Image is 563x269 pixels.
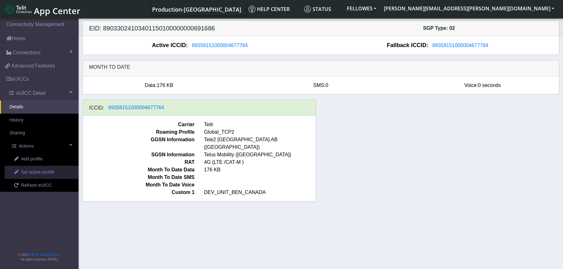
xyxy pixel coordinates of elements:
[78,136,200,151] span: GGSN Information
[78,151,200,159] span: SGSN Information
[78,121,200,128] span: Carrier
[78,181,200,189] span: Month To Date Voice
[304,6,311,13] img: status.svg
[304,6,331,13] span: Status
[387,41,428,50] span: Fallback ICCID:
[19,143,34,150] span: Actions
[199,166,320,174] span: 176 KB
[152,41,188,50] span: Active ICCID:
[199,121,320,128] span: Telit
[5,4,31,14] img: logo-telit-cinterion-gw-new.png
[5,3,79,16] a: App Center
[89,105,104,111] h6: ICCID:
[313,83,325,88] span: SMS:
[478,83,501,88] span: 0 seconds
[199,159,320,166] span: 4G (LTE /CAT-M )
[249,6,255,13] img: knowledge.svg
[78,159,200,166] span: RAT
[432,43,488,48] span: 89358151000004677764
[104,104,168,112] button: 89358151000004677764
[5,153,79,166] a: Add profile
[428,41,492,50] button: 89358151000004677764
[11,62,55,70] span: Advanced Features
[157,83,173,88] span: 176 KB
[246,3,302,15] a: Help center
[325,83,328,88] span: 0
[21,156,43,163] span: Add profile
[145,83,157,88] span: Data:
[380,3,558,14] button: [PERSON_NAME][EMAIL_ADDRESS][PERSON_NAME][DOMAIN_NAME]
[199,136,320,151] span: Tele2 [GEOGRAPHIC_DATA] AB ([GEOGRAPHIC_DATA])
[16,89,46,97] span: eUICC Detail
[78,166,200,174] span: Month To Date Data
[199,151,320,159] span: Telus Mobility ([GEOGRAPHIC_DATA])
[3,86,79,100] a: eUICC Detail
[78,174,200,181] span: Month To Date SMS
[34,5,80,17] span: App Center
[199,189,320,196] span: DEV_UNIT_BEN_CANADA
[343,3,380,14] button: FELLOWES
[152,6,241,13] span: Production-[GEOGRAPHIC_DATA]
[302,3,343,15] a: Status
[78,189,200,196] span: Custom 1
[89,64,553,70] h6: Month to date
[108,105,164,110] span: 89358151000004677764
[423,25,455,31] span: SGP Type: 02
[3,140,79,153] a: Actions
[78,128,200,136] span: Roaming Profile
[188,41,252,50] button: 89358151000004677764
[21,182,52,189] span: Refresh eUICC
[464,83,478,88] span: Voice:
[13,49,41,56] span: Connections
[5,166,79,179] a: Set active profile
[249,6,290,13] span: Help center
[28,253,60,256] a: Telit IoT Solutions, Inc.
[152,3,241,15] a: Your current platform instance
[85,24,321,32] h5: EID: 89033024103401150100000000691686
[21,169,54,176] span: Set active profile
[192,43,248,48] span: 89358151000004677764
[5,179,79,192] a: Refresh eUICC
[199,128,320,136] span: Global_TCP2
